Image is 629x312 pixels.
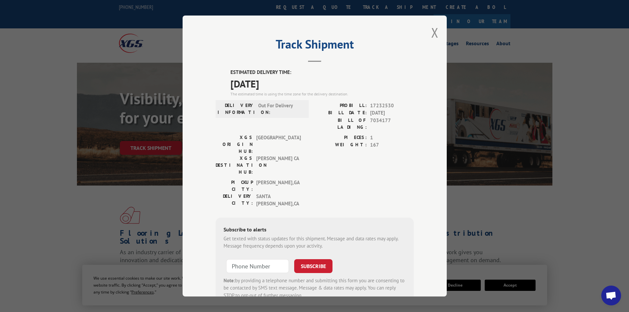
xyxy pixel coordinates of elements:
span: [GEOGRAPHIC_DATA] [256,134,301,155]
label: DELIVERY INFORMATION: [218,102,255,116]
label: DELIVERY CITY: [216,193,253,208]
label: XGS DESTINATION HUB: [216,155,253,176]
span: 7034177 [370,117,414,131]
strong: Note: [224,277,235,284]
label: XGS ORIGIN HUB: [216,134,253,155]
div: The estimated time is using the time zone for the delivery destination. [230,91,414,97]
button: Close modal [431,24,438,41]
label: PIECES: [315,134,367,142]
label: PICKUP CITY: [216,179,253,193]
span: 167 [370,141,414,149]
span: [PERSON_NAME] , GA [256,179,301,193]
span: Out For Delivery [258,102,303,116]
span: [PERSON_NAME] CA [256,155,301,176]
div: Open chat [601,286,621,305]
span: [DATE] [370,109,414,117]
div: by providing a telephone number and submitting this form you are consenting to be contacted by SM... [224,277,406,299]
input: Phone Number [226,259,289,273]
button: SUBSCRIBE [294,259,332,273]
div: Get texted with status updates for this shipment. Message and data rates may apply. Message frequ... [224,235,406,250]
label: ESTIMATED DELIVERY TIME: [230,69,414,76]
label: BILL DATE: [315,109,367,117]
span: [DATE] [230,76,414,91]
label: WEIGHT: [315,141,367,149]
label: PROBILL: [315,102,367,110]
div: Subscribe to alerts [224,225,406,235]
span: 17232530 [370,102,414,110]
span: SANTA [PERSON_NAME] , CA [256,193,301,208]
span: 1 [370,134,414,142]
label: BILL OF LADING: [315,117,367,131]
h2: Track Shipment [216,40,414,52]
